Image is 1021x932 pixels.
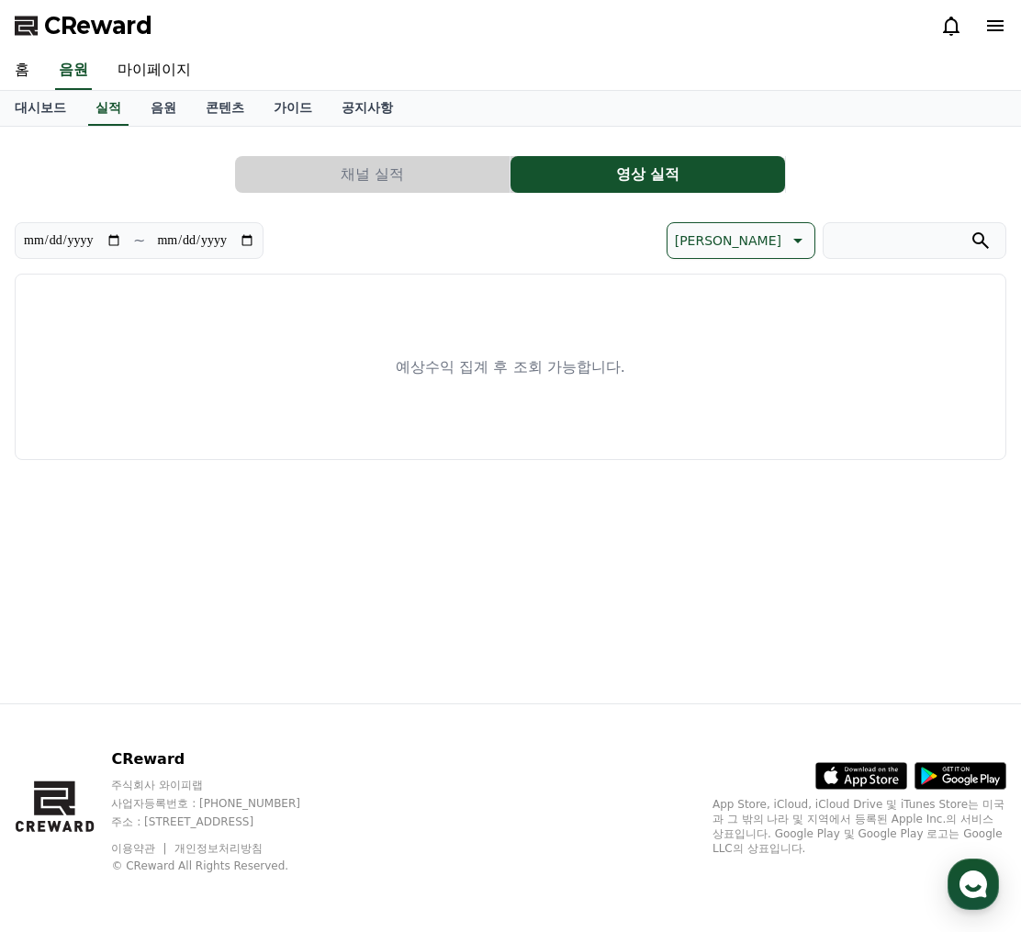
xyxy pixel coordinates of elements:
[111,796,335,811] p: 사업자등록번호 : [PHONE_NUMBER]
[191,91,259,126] a: 콘텐츠
[168,611,190,625] span: 대화
[327,91,408,126] a: 공지사항
[712,797,1006,856] p: App Store, iCloud, iCloud Drive 및 iTunes Store는 미국과 그 밖의 나라 및 지역에서 등록된 Apple Inc.의 서비스 상표입니다. Goo...
[111,814,335,829] p: 주소 : [STREET_ADDRESS]
[103,51,206,90] a: 마이페이지
[510,156,785,193] button: 영상 실적
[136,91,191,126] a: 음원
[121,582,237,628] a: 대화
[6,582,121,628] a: 홈
[133,230,145,252] p: ~
[235,156,510,193] button: 채널 실적
[88,91,129,126] a: 실적
[675,228,781,253] p: [PERSON_NAME]
[284,610,306,624] span: 설정
[510,156,786,193] a: 영상 실적
[396,356,624,378] p: 예상수익 집계 후 조회 가능합니다.
[174,842,263,855] a: 개인정보처리방침
[111,859,335,873] p: © CReward All Rights Reserved.
[55,51,92,90] a: 음원
[44,11,152,40] span: CReward
[111,842,169,855] a: 이용약관
[259,91,327,126] a: 가이드
[111,778,335,792] p: 주식회사 와이피랩
[237,582,353,628] a: 설정
[111,748,335,770] p: CReward
[667,222,815,259] button: [PERSON_NAME]
[15,11,152,40] a: CReward
[235,156,510,193] a: 채널 실적
[58,610,69,624] span: 홈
